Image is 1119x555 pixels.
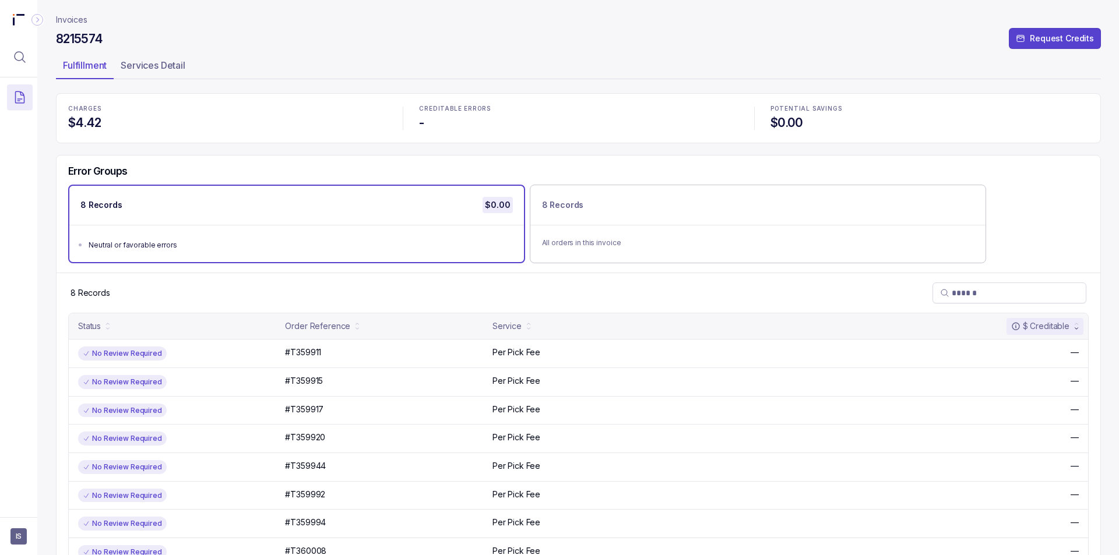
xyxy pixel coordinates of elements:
button: Request Credits [1009,28,1101,49]
button: User initials [10,528,27,545]
p: Request Credits [1030,33,1094,44]
nav: breadcrumb [56,14,87,26]
p: Per Pick Fee [492,517,540,528]
p: Services Detail [121,58,185,72]
a: Invoices [56,14,87,26]
h4: $0.00 [770,115,1089,131]
p: #T359917 [285,404,323,415]
div: No Review Required [78,517,167,531]
h4: $4.42 [68,115,386,131]
p: 8 Records [71,287,110,299]
div: $ Creditable [1011,320,1069,332]
div: Neutral or favorable errors [89,239,512,251]
p: Per Pick Fee [492,404,540,415]
p: #T359911 [285,347,321,358]
ul: Tab Group [56,56,1101,79]
p: — [1071,375,1079,387]
div: No Review Required [78,347,167,360]
p: #T359944 [285,460,326,472]
p: CHARGES [68,105,386,112]
div: No Review Required [78,489,167,503]
div: Service [492,320,522,332]
p: — [1071,517,1079,528]
p: 8 Records [80,199,122,211]
div: No Review Required [78,432,167,446]
div: Order Reference [285,320,350,332]
p: 8 Records [542,199,584,211]
button: Menu Icon Button MagnifyingGlassIcon [7,44,33,70]
p: #T359915 [285,375,323,387]
p: Fulfillment [63,58,107,72]
p: — [1071,404,1079,415]
p: #T359994 [285,517,326,528]
div: No Review Required [78,404,167,418]
div: Collapse Icon [30,13,44,27]
h4: - [419,115,737,131]
h5: Error Groups [68,165,128,178]
p: #T359920 [285,432,325,443]
p: Per Pick Fee [492,489,540,500]
div: Remaining page entries [71,287,110,299]
p: Per Pick Fee [492,432,540,443]
p: POTENTIAL SAVINGS [770,105,1089,112]
li: Tab Fulfillment [56,56,114,79]
div: Status [78,320,101,332]
p: All orders in this invoice [542,237,974,249]
p: — [1071,347,1079,358]
p: Per Pick Fee [492,347,540,358]
div: No Review Required [78,460,167,474]
div: No Review Required [78,375,167,389]
p: Per Pick Fee [492,460,540,472]
h4: 8215574 [56,31,103,47]
p: — [1071,460,1079,472]
p: — [1071,432,1079,443]
p: #T359992 [285,489,325,500]
p: — [1071,489,1079,500]
button: Menu Icon Button DocumentTextIcon [7,84,33,110]
p: Per Pick Fee [492,375,540,387]
p: CREDITABLE ERRORS [419,105,737,112]
p: $0.00 [483,197,512,213]
li: Tab Services Detail [114,56,192,79]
